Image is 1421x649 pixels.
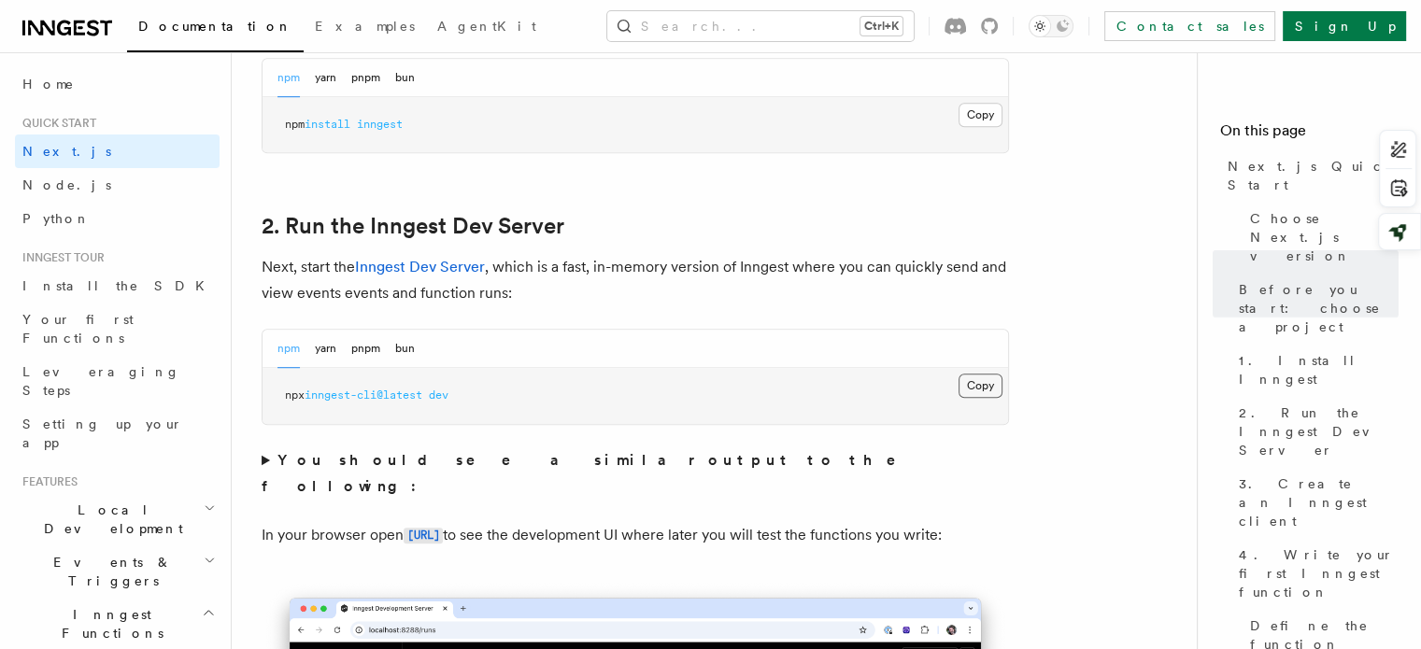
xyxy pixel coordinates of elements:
[285,388,305,402] span: npx
[860,17,902,35] kbd: Ctrl+K
[1243,202,1399,273] a: Choose Next.js version
[1250,209,1399,265] span: Choose Next.js version
[22,278,216,293] span: Install the SDK
[262,254,1009,306] p: Next, start the , which is a fast, in-memory version of Inngest where you can quickly send and vi...
[607,11,914,41] button: Search...Ctrl+K
[138,19,292,34] span: Documentation
[262,447,1009,500] summary: You should see a similar output to the following:
[1239,280,1399,336] span: Before you start: choose a project
[351,59,380,97] button: pnpm
[15,269,220,303] a: Install the SDK
[15,545,220,598] button: Events & Triggers
[305,388,422,402] span: inngest-cli@latest
[15,501,204,538] span: Local Development
[1029,15,1073,37] button: Toggle dark mode
[1231,396,1399,467] a: 2. Run the Inngest Dev Server
[262,213,564,239] a: 2. Run the Inngest Dev Server
[15,168,220,202] a: Node.js
[277,330,300,368] button: npm
[15,553,204,590] span: Events & Triggers
[22,416,183,450] span: Setting up your app
[357,118,403,131] span: inngest
[15,407,220,459] a: Setting up your app
[305,118,350,131] span: install
[1228,157,1399,194] span: Next.js Quick Start
[1239,351,1399,388] span: 1. Install Inngest
[1239,545,1399,601] span: 4. Write your first Inngest function
[1104,11,1275,41] a: Contact sales
[15,202,220,235] a: Python
[1239,403,1399,459] span: 2. Run the Inngest Dev Server
[315,59,336,97] button: yarn
[315,330,336,368] button: yarn
[22,75,75,93] span: Home
[15,67,220,101] a: Home
[22,312,134,346] span: Your first Functions
[1220,120,1399,149] h4: On this page
[262,451,922,495] strong: You should see a similar output to the following:
[15,303,220,355] a: Your first Functions
[22,211,91,226] span: Python
[15,355,220,407] a: Leveraging Steps
[315,19,415,34] span: Examples
[15,250,105,265] span: Inngest tour
[127,6,304,52] a: Documentation
[304,6,426,50] a: Examples
[959,374,1002,398] button: Copy
[22,364,180,398] span: Leveraging Steps
[15,474,78,489] span: Features
[404,528,443,543] code: [URL]
[1283,11,1406,41] a: Sign Up
[15,605,202,642] span: Inngest Functions
[1231,344,1399,396] a: 1. Install Inngest
[15,116,96,131] span: Quick start
[1231,538,1399,609] a: 4. Write your first Inngest function
[277,59,300,97] button: npm
[355,258,485,275] a: Inngest Dev Server
[429,388,448,402] span: dev
[15,134,220,168] a: Next.js
[285,118,305,131] span: npm
[426,6,547,50] a: AgentKit
[395,59,415,97] button: bun
[1231,467,1399,538] a: 3. Create an Inngest client
[959,103,1002,127] button: Copy
[1239,474,1399,530] span: 3. Create an Inngest client
[262,522,1009,549] p: In your browser open to see the development UI where later you will test the functions you write:
[395,330,415,368] button: bun
[351,330,380,368] button: pnpm
[437,19,536,34] span: AgentKit
[22,144,111,159] span: Next.js
[1231,273,1399,344] a: Before you start: choose a project
[404,526,443,543] a: [URL]
[1220,149,1399,202] a: Next.js Quick Start
[15,493,220,545] button: Local Development
[22,177,111,192] span: Node.js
